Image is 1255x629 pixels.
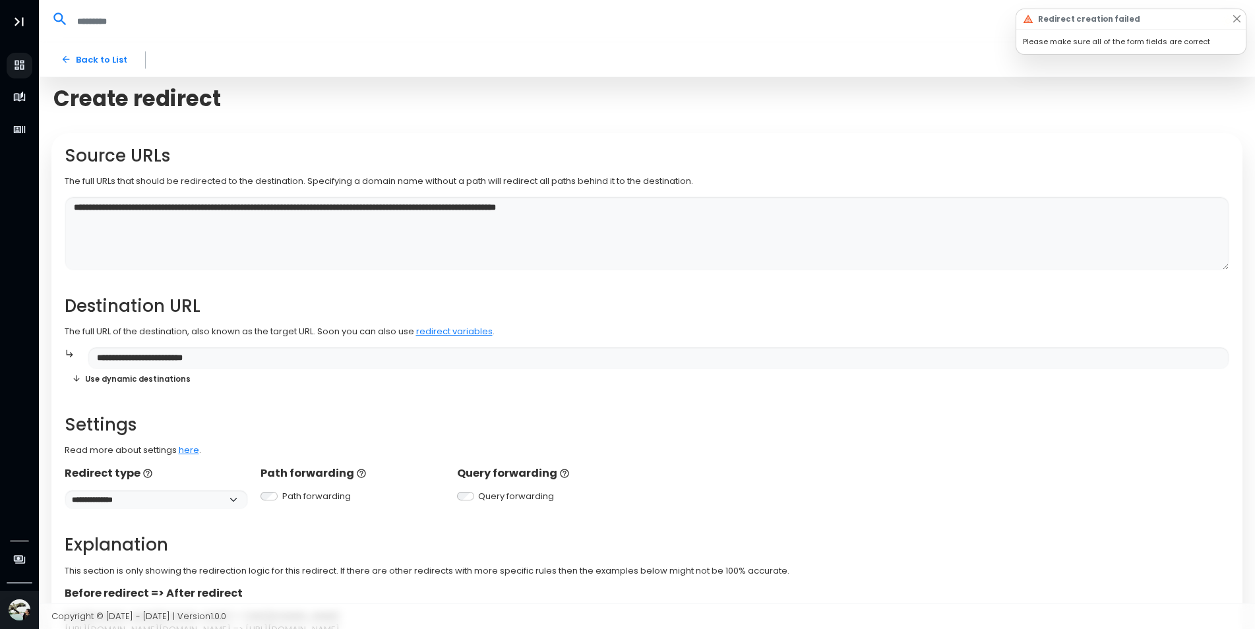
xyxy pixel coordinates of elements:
h2: Explanation [65,535,1230,555]
a: redirect variables [416,325,493,338]
h2: Settings [65,415,1230,435]
p: The full URL of the destination, also known as the target URL. Soon you can also use . [65,325,1230,338]
button: Toggle Aside [7,9,32,34]
label: Query forwarding [478,490,554,503]
span: Create redirect [53,86,221,111]
h2: Destination URL [65,296,1230,316]
div: Please make sure all of the form fields are correct [1016,30,1246,54]
p: The full URLs that should be redirected to the destination. Specifying a domain name without a pa... [65,175,1230,188]
p: Before redirect => After redirect [65,585,1230,601]
p: Path forwarding [260,465,444,481]
strong: Redirect creation failed [1038,14,1140,25]
p: Redirect type [65,465,248,481]
span: Copyright © [DATE] - [DATE] | Version 1.0.0 [51,610,226,622]
a: Back to List [51,48,137,71]
button: Close [1231,14,1242,25]
button: Use dynamic destinations [65,369,199,388]
a: here [179,444,199,456]
p: Read more about settings . [65,444,1230,457]
h2: Source URLs [65,146,1230,166]
label: Path forwarding [282,490,351,503]
p: This section is only showing the redirection logic for this redirect. If there are other redirect... [65,564,1230,578]
img: Avatar [9,599,30,621]
p: Query forwarding [457,465,640,481]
